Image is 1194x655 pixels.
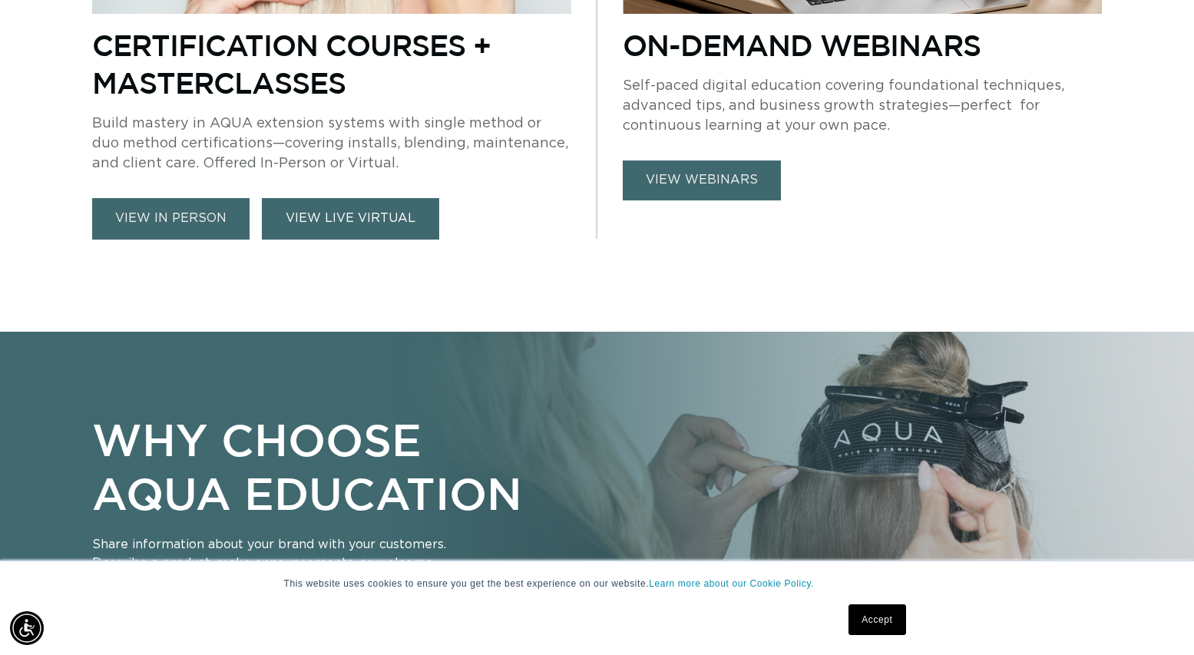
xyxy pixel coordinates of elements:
[92,198,250,239] a: view in person
[848,604,905,635] a: Accept
[262,198,439,239] a: VIEW LIVE VIRTUAL
[623,76,1102,136] p: Self-paced digital education covering foundational techniques, advanced tips, and business growth...
[10,611,44,645] div: Accessibility Menu
[92,413,522,520] p: WHY CHOOSE AQUA EDUCATION
[92,26,571,101] p: Certification Courses + Masterclasses
[1117,581,1194,655] iframe: Chat Widget
[284,577,911,590] p: This website uses cookies to ensure you get the best experience on our website.
[92,114,571,174] p: Build mastery in AQUA extension systems with single method or duo method certifications—covering ...
[623,26,1102,64] p: On-Demand Webinars
[649,578,814,589] a: Learn more about our Cookie Policy.
[623,160,781,200] a: view webinars
[92,535,476,590] p: Share information about your brand with your customers. Describe a product, make announcements, o...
